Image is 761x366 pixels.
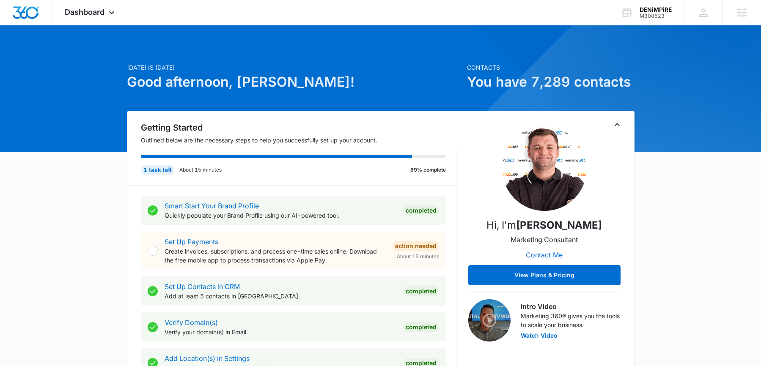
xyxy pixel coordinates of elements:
h1: You have 7,289 contacts [467,72,635,92]
a: Smart Start Your Brand Profile [165,202,259,210]
p: Contacts [467,63,635,72]
div: Completed [403,286,439,296]
p: Quickly populate your Brand Profile using our AI-powered tool. [165,211,396,220]
p: About 15 minutes [179,166,222,174]
div: account id [640,13,672,19]
div: 1 task left [141,165,174,175]
p: 89% complete [410,166,446,174]
span: Dashboard [65,8,104,16]
p: Verify your domain(s) in Email. [165,328,396,336]
p: Outlined below are the necessary steps to help you successfully set up your account. [141,136,456,145]
p: Add at least 5 contacts in [GEOGRAPHIC_DATA]. [165,292,396,300]
div: Action Needed [393,241,439,251]
a: Verify Domain(s) [165,318,218,327]
strong: [PERSON_NAME] [516,219,602,231]
button: View Plans & Pricing [468,265,621,285]
div: account name [640,6,672,13]
h2: Getting Started [141,121,456,134]
a: Set Up Payments [165,238,218,246]
p: Marketing Consultant [511,235,578,245]
a: Add Location(s) in Settings [165,354,250,363]
div: Completed [403,205,439,216]
p: Marketing 360® gives you the tools to scale your business. [521,311,621,329]
span: About 15 minutes [397,253,439,260]
p: Create invoices, subscriptions, and process one-time sales online. Download the free mobile app t... [165,247,386,265]
p: Hi, I'm [486,218,602,233]
img: Jordan Rotert [502,126,587,211]
button: Watch Video [521,333,558,339]
button: Contact Me [517,245,571,265]
a: Set Up Contacts in CRM [165,282,240,291]
h3: Intro Video [521,301,621,311]
div: Completed [403,322,439,332]
img: Intro Video [468,299,511,341]
h1: Good afternoon, [PERSON_NAME]! [127,72,462,92]
p: [DATE] is [DATE] [127,63,462,72]
button: Toggle Collapse [612,120,622,130]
